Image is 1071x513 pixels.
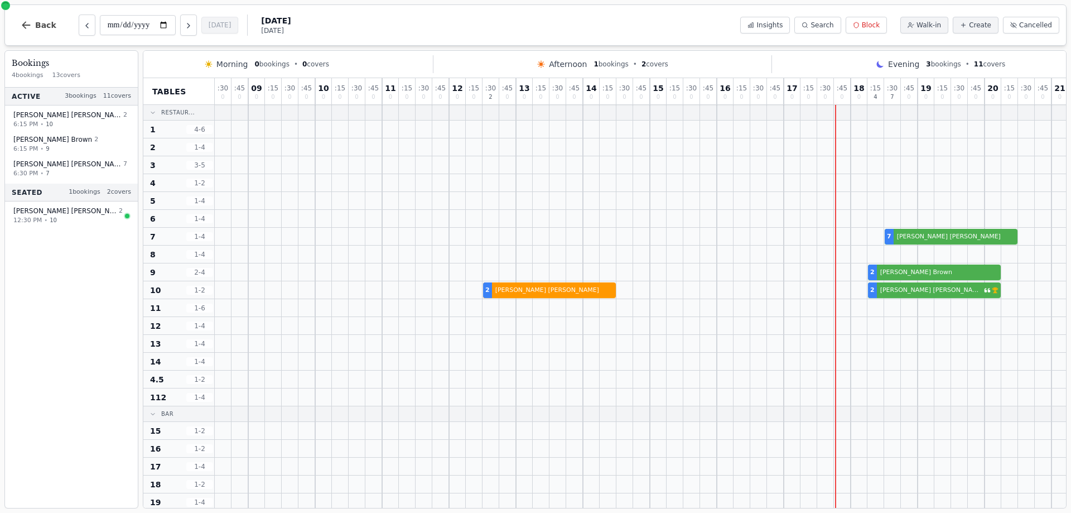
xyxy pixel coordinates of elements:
[150,195,156,207] span: 5
[657,94,660,100] span: 0
[878,286,983,295] span: [PERSON_NAME] [PERSON_NAME]
[811,21,833,30] span: Search
[639,94,643,100] span: 0
[756,21,783,30] span: Insights
[255,94,258,100] span: 0
[623,94,626,100] span: 0
[65,92,97,101] span: 3 bookings
[186,444,213,453] span: 1 - 2
[94,135,98,145] span: 2
[438,94,442,100] span: 0
[452,84,462,92] span: 12
[974,60,983,68] span: 11
[926,60,961,69] span: bookings
[1019,21,1052,30] span: Cancelled
[1024,94,1027,100] span: 0
[840,94,843,100] span: 0
[186,357,213,366] span: 1 - 4
[549,59,587,70] span: Afternoon
[539,94,542,100] span: 0
[186,426,213,435] span: 1 - 2
[271,94,274,100] span: 0
[301,85,312,92] span: : 45
[870,85,881,92] span: : 15
[703,85,713,92] span: : 45
[887,232,891,242] span: 7
[12,57,131,69] h3: Bookings
[794,17,841,33] button: Search
[803,85,814,92] span: : 15
[969,21,991,30] span: Create
[261,15,291,26] span: [DATE]
[40,120,44,128] span: •
[186,250,213,259] span: 1 - 4
[44,216,47,224] span: •
[846,17,887,33] button: Block
[12,188,42,196] span: Seated
[150,374,164,385] span: 4.5
[493,286,614,295] span: [PERSON_NAME] [PERSON_NAME]
[186,375,213,384] span: 1 - 2
[7,131,136,157] button: [PERSON_NAME] Brown26:15 PM•9
[535,85,546,92] span: : 15
[150,425,161,437] span: 15
[435,85,446,92] span: : 45
[469,85,479,92] span: : 15
[13,144,38,154] span: 6:15 PM
[870,268,875,277] span: 2
[40,145,44,153] span: •
[150,213,156,224] span: 6
[890,94,894,100] span: 7
[770,85,780,92] span: : 45
[150,303,161,314] span: 11
[641,60,668,69] span: covers
[862,21,880,30] span: Block
[900,17,948,33] button: Walk-in
[234,85,245,92] span: : 45
[485,85,496,92] span: : 30
[878,268,998,277] span: [PERSON_NAME] Brown
[150,231,156,242] span: 7
[186,214,213,223] span: 1 - 4
[368,85,379,92] span: : 45
[150,338,161,349] span: 13
[13,207,117,215] span: [PERSON_NAME] [PERSON_NAME]
[13,135,92,144] span: [PERSON_NAME] Brown
[7,203,136,229] button: [PERSON_NAME] [PERSON_NAME]212:30 PM•10
[1054,84,1065,92] span: 21
[69,188,100,197] span: 1 bookings
[926,60,930,68] span: 3
[103,92,131,101] span: 11 covers
[261,26,291,35] span: [DATE]
[46,169,49,178] span: 7
[485,286,490,295] span: 2
[186,286,213,295] span: 1 - 2
[152,86,186,97] span: Tables
[123,160,127,169] span: 7
[372,94,375,100] span: 0
[305,94,308,100] span: 0
[472,94,475,100] span: 0
[186,125,213,134] span: 4 - 6
[489,94,492,100] span: 2
[636,85,647,92] span: : 45
[519,84,529,92] span: 13
[218,85,228,92] span: : 30
[1003,17,1059,33] button: Cancelled
[653,84,663,92] span: 15
[991,94,995,100] span: 0
[572,94,576,100] span: 0
[288,94,291,100] span: 0
[150,461,161,472] span: 17
[740,17,790,33] button: Insights
[916,21,941,30] span: Walk-in
[502,85,513,92] span: : 45
[888,59,919,70] span: Evening
[268,85,278,92] span: : 15
[150,124,156,135] span: 1
[1041,94,1044,100] span: 0
[984,287,991,294] svg: Customer message
[569,85,580,92] span: : 45
[238,94,241,100] span: 0
[186,462,213,471] span: 1 - 4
